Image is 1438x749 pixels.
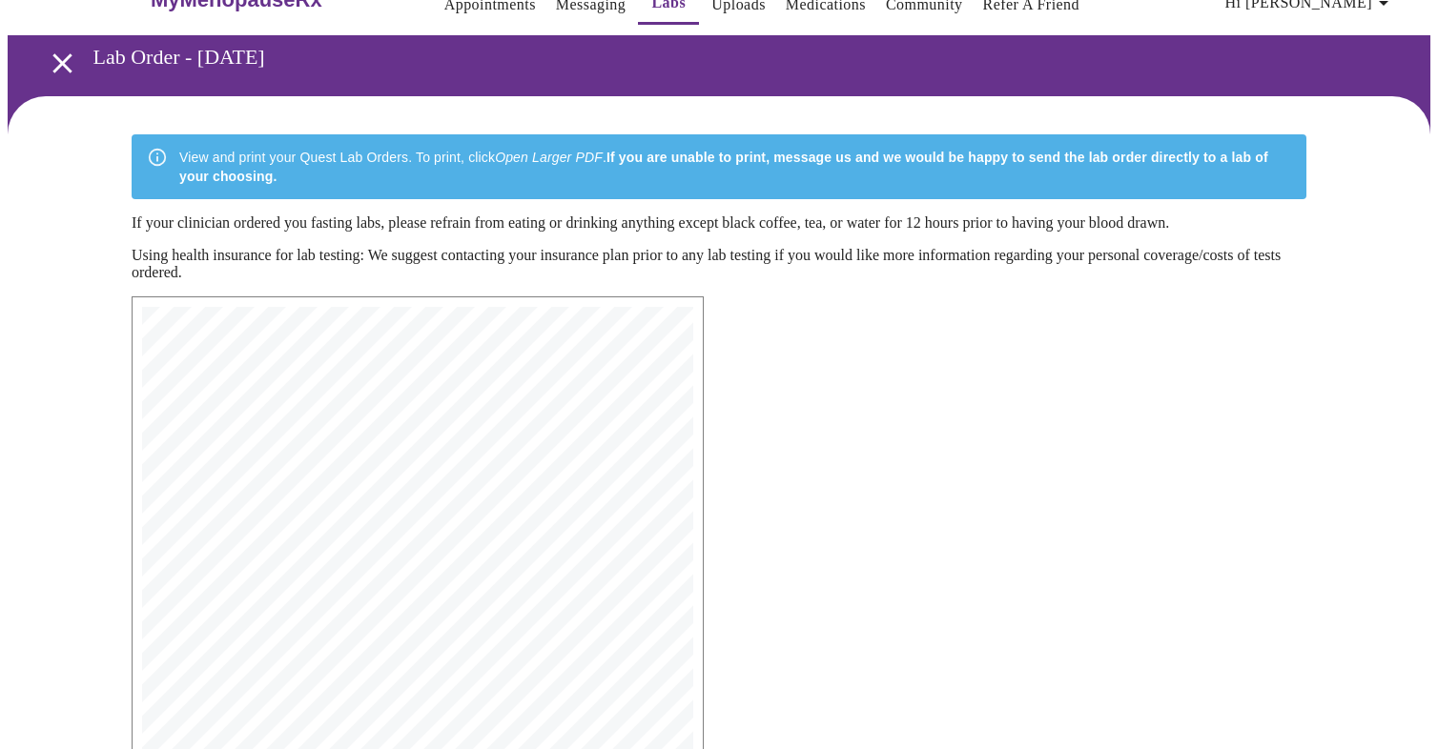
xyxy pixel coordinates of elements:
[195,737,606,748] span: 899 TSH ([MEDICAL_DATA]) | CPT: [DEMOGRAPHIC_DATA] |
[195,688,510,699] span: 6399 [MEDICAL_DATA]) | CPT: 85025 | Dx:
[195,652,229,663] span: N95.1
[195,519,353,531] span: DOB: [DEMOGRAPHIC_DATA]
[195,592,517,603] span: Name: [PERSON_NAME] DNP, WHNP-[GEOGRAPHIC_DATA]
[195,712,620,723] span: 10231 Comprehensive Metabolic Panel (CMP) | CPT: 80053 |
[195,423,291,435] span: Insurance Bill
[195,387,339,398] span: Phone: [PHONE_NUMBER]
[195,507,263,518] span: 4196881234
[195,483,304,495] span: [STREET_ADDRESS]
[195,640,613,652] span: 496 [MEDICAL_DATA] | CPT: 83036 | Dx: R68.82, Z79.890,
[195,471,284,482] span: [PERSON_NAME]
[195,628,291,639] span: Tests ordered:
[195,496,435,507] span: [GEOGRAPHIC_DATA], [US_STATE] 44212
[179,150,1268,184] strong: If you are unable to print, message us and we would be happy to send the lab order directly to a ...
[93,45,1332,70] h3: Lab Order - [DATE]
[195,362,304,374] span: [STREET_ADDRESS]
[195,677,345,688] span: R68.82, Z79.890, N95.1
[195,398,325,410] span: Fax: [PHONE_NUMBER]
[195,459,332,471] span: Patient Information:
[132,247,1306,281] p: Using health insurance for lab testing: We suggest contacting your insurance plan prior to any la...
[179,140,1291,193] div: View and print your Quest Lab Orders. To print, click .
[495,150,603,165] em: Open Larger PDF
[195,374,311,386] span: [GEOGRAPHIC_DATA]
[195,700,345,712] span: R68.82, Z79.890, N95.1
[195,664,620,676] span: 7600 [MEDICAL_DATA] ([MEDICAL_DATA]) | CPT: 80061 | Dx:
[34,35,91,91] button: open drawer
[195,435,359,446] span: Account Number: 73929327
[195,604,359,616] span: NPI: [US_HEALTHCARE_NPI]
[195,532,353,543] span: Sex: [DEMOGRAPHIC_DATA]
[195,351,380,362] span: MyMenopauseRx Medical Group
[195,579,318,591] span: Ordering Physician
[195,724,373,736] span: Dx: R68.82, Z79.890, N95.1
[195,556,318,567] span: Order date: [DATE]
[132,214,1306,232] p: If your clinician ordered you fasting labs, please refrain from eating or drinking anything excep...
